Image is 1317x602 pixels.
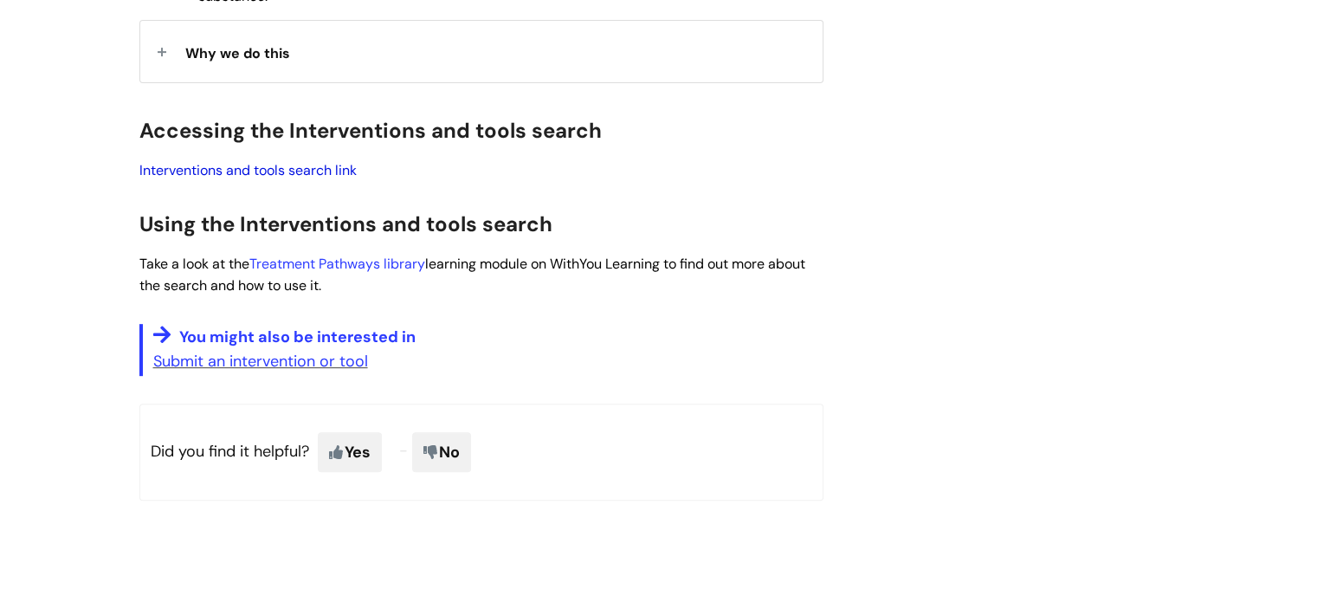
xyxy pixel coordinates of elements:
[412,432,471,472] span: No
[139,117,602,144] span: Accessing the Interventions and tools search
[318,432,382,472] span: Yes
[139,210,552,237] span: Using the Interventions and tools search
[139,404,823,501] p: Did you find it helpful?
[185,44,290,62] span: Why we do this
[249,255,425,273] a: Treatment Pathways library
[139,255,805,295] span: Take a look at the learning module on WithYou Learning to find out more about the search and how ...
[139,161,357,179] a: Interventions and tools search link
[153,351,368,372] a: Submit an intervention or tool
[179,327,416,347] span: You might also be interested in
